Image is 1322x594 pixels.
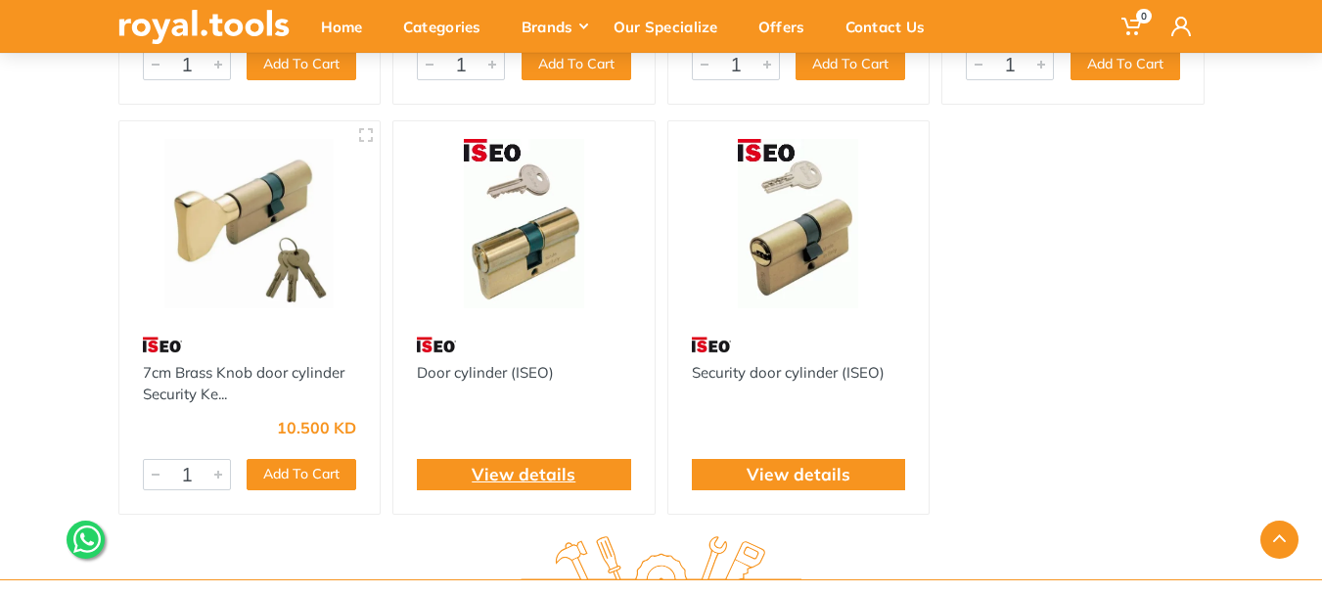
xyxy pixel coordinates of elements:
img: Royal Tools - Door cylinder (ISEO) [411,139,637,308]
img: Royal Tools - Security door cylinder (ISEO) [686,139,912,308]
img: Royal Tools - 7cm Brass Knob door cylinder Security Key (3 Keys) [137,139,363,308]
div: Categories [389,6,508,47]
div: Brands [508,6,600,47]
div: Our Specialize [600,6,745,47]
img: 6.webp [692,328,731,362]
a: Security door cylinder (ISEO) [692,363,885,382]
button: Add To Cart [796,49,905,80]
div: 10.500 KD [277,420,356,435]
a: View details [747,462,850,487]
img: royal.tools Logo [118,10,290,44]
div: Home [307,6,389,47]
button: Add To Cart [247,459,356,490]
button: Add To Cart [522,49,631,80]
button: Add To Cart [1071,49,1180,80]
img: 6.webp [417,328,456,362]
button: Add To Cart [247,49,356,80]
div: Contact Us [832,6,952,47]
img: 6.webp [143,328,182,362]
a: View details [472,462,575,487]
div: Offers [745,6,832,47]
a: Door cylinder (ISEO) [417,363,554,382]
a: 7cm Brass Knob door cylinder Security Ke... [143,363,344,404]
span: 0 [1136,9,1152,23]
